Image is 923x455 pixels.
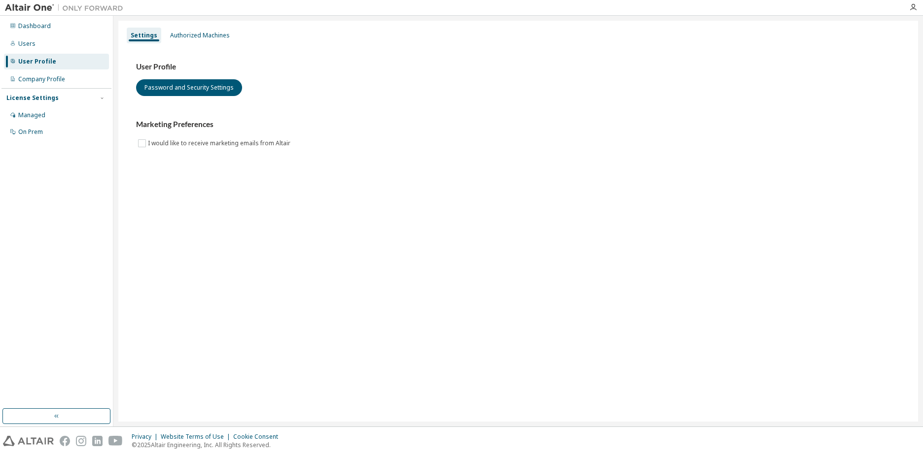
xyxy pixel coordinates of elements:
img: linkedin.svg [92,436,103,446]
img: Altair One [5,3,128,13]
div: Settings [131,32,157,39]
div: Privacy [132,433,161,441]
button: Password and Security Settings [136,79,242,96]
div: On Prem [18,128,43,136]
img: youtube.svg [108,436,123,446]
div: Company Profile [18,75,65,83]
div: Website Terms of Use [161,433,233,441]
div: User Profile [18,58,56,65]
img: facebook.svg [60,436,70,446]
div: License Settings [6,94,59,102]
label: I would like to receive marketing emails from Altair [148,137,292,149]
div: Cookie Consent [233,433,284,441]
div: Authorized Machines [170,32,230,39]
h3: User Profile [136,62,900,72]
p: © 2025 Altair Engineering, Inc. All Rights Reserved. [132,441,284,449]
div: Managed [18,111,45,119]
div: Dashboard [18,22,51,30]
h3: Marketing Preferences [136,120,900,130]
img: instagram.svg [76,436,86,446]
img: altair_logo.svg [3,436,54,446]
div: Users [18,40,35,48]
